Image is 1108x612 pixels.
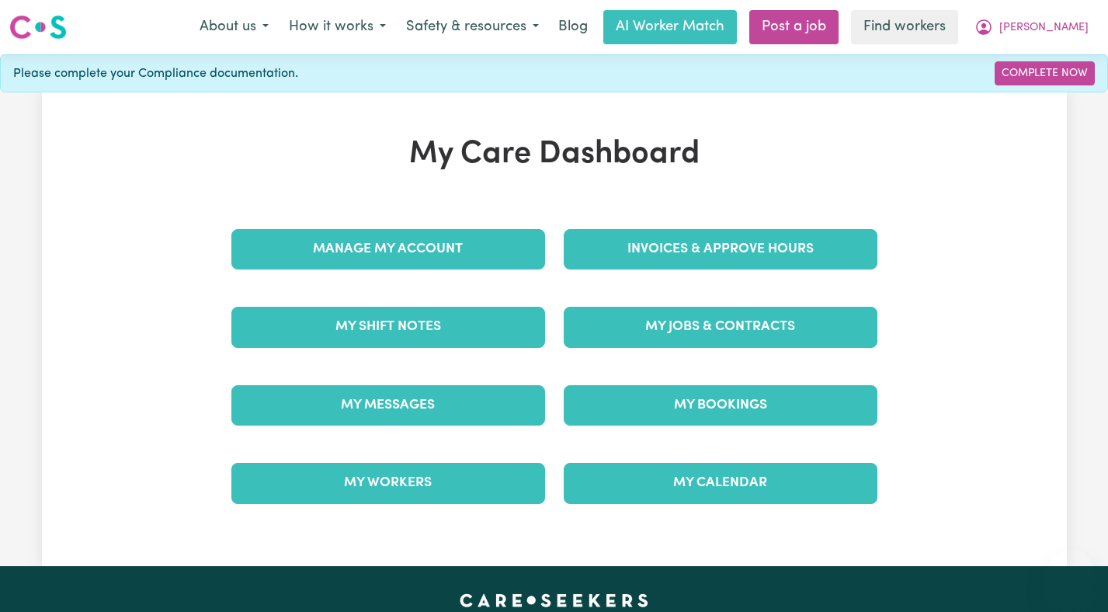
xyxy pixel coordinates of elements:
[231,307,545,347] a: My Shift Notes
[222,136,887,173] h1: My Care Dashboard
[13,64,298,83] span: Please complete your Compliance documentation.
[9,9,67,45] a: Careseekers logo
[231,385,545,426] a: My Messages
[279,11,396,43] button: How it works
[964,11,1099,43] button: My Account
[231,463,545,503] a: My Workers
[564,385,877,426] a: My Bookings
[995,61,1095,85] a: Complete Now
[564,307,877,347] a: My Jobs & Contracts
[9,13,67,41] img: Careseekers logo
[1046,550,1096,600] iframe: Button to launch messaging window
[999,19,1089,37] span: [PERSON_NAME]
[851,10,958,44] a: Find workers
[396,11,549,43] button: Safety & resources
[460,594,648,607] a: Careseekers home page
[549,10,597,44] a: Blog
[231,229,545,269] a: Manage My Account
[564,463,877,503] a: My Calendar
[564,229,877,269] a: Invoices & Approve Hours
[603,10,737,44] a: AI Worker Match
[749,10,839,44] a: Post a job
[189,11,279,43] button: About us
